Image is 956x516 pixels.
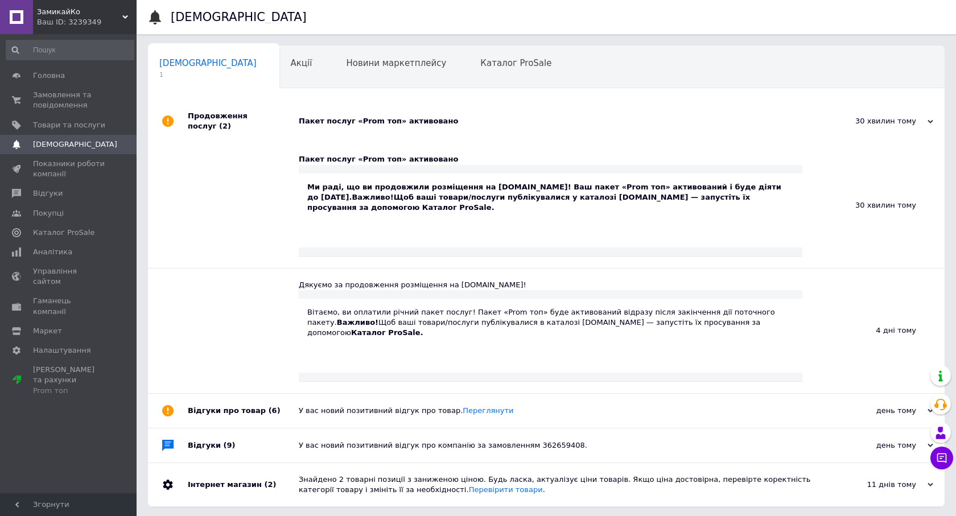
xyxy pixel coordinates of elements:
div: Пакет послуг «Prom топ» активовано [299,116,819,126]
span: (2) [264,480,276,489]
div: Інтернет магазин [188,463,299,506]
div: Дякуємо за продовження розміщення на [DOMAIN_NAME]! [299,280,802,290]
span: (6) [269,406,281,415]
div: Продовження послуг [188,100,299,143]
div: 4 дні тому [802,269,945,393]
span: ЗамикайКо [37,7,122,17]
div: Знайдено 2 товарні позиції з заниженою ціною. Будь ласка, актуалізує ціни товарів. Якщо ціна дост... [299,474,819,495]
span: (9) [224,441,236,449]
span: [PERSON_NAME] та рахунки [33,365,105,396]
span: Маркет [33,326,62,336]
div: Відгуки про товар [188,394,299,428]
span: Відгуки [33,188,63,199]
div: Prom топ [33,386,105,396]
span: (2) [219,122,231,130]
span: Акції [291,58,312,68]
span: Налаштування [33,345,91,356]
h1: [DEMOGRAPHIC_DATA] [171,10,307,24]
div: Ми раді, що ви продовжили розміщення на [DOMAIN_NAME]! Ваш пакет «Prom топ» активований і буде ді... [307,182,794,213]
span: 1 [159,71,257,79]
span: Каталог ProSale [480,58,551,68]
div: Ваш ID: 3239349 [37,17,137,27]
div: 11 днів тому [819,480,933,490]
span: Показники роботи компанії [33,159,105,179]
span: Новини маркетплейсу [346,58,446,68]
span: Головна [33,71,65,81]
div: У вас новий позитивний відгук про компанію за замовленням 362659408. [299,440,819,451]
span: [DEMOGRAPHIC_DATA] [33,139,117,150]
b: Каталог ProSale. [351,328,423,337]
div: Вітаємо, ви оплатили річний пакет послуг! Пакет «Prom топ» буде активований відразу після закінче... [307,307,794,339]
span: Аналітика [33,247,72,257]
span: Каталог ProSale [33,228,94,238]
div: 30 хвилин тому [802,143,945,267]
span: Товари та послуги [33,120,105,130]
span: Замовлення та повідомлення [33,90,105,110]
div: день тому [819,406,933,416]
div: У вас новий позитивний відгук про товар. [299,406,819,416]
a: Переглянути [463,406,513,415]
span: Гаманець компанії [33,296,105,316]
b: Важливо! [352,193,393,201]
span: Покупці [33,208,64,218]
button: Чат з покупцем [930,447,953,469]
div: Відгуки [188,428,299,463]
div: день тому [819,440,933,451]
b: Важливо! [337,318,378,327]
span: Управління сайтом [33,266,105,287]
span: [DEMOGRAPHIC_DATA] [159,58,257,68]
a: Перевірити товари [469,485,543,494]
div: 30 хвилин тому [819,116,933,126]
input: Пошук [6,40,134,60]
div: Пакет послуг «Prom топ» активовано [299,154,802,164]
